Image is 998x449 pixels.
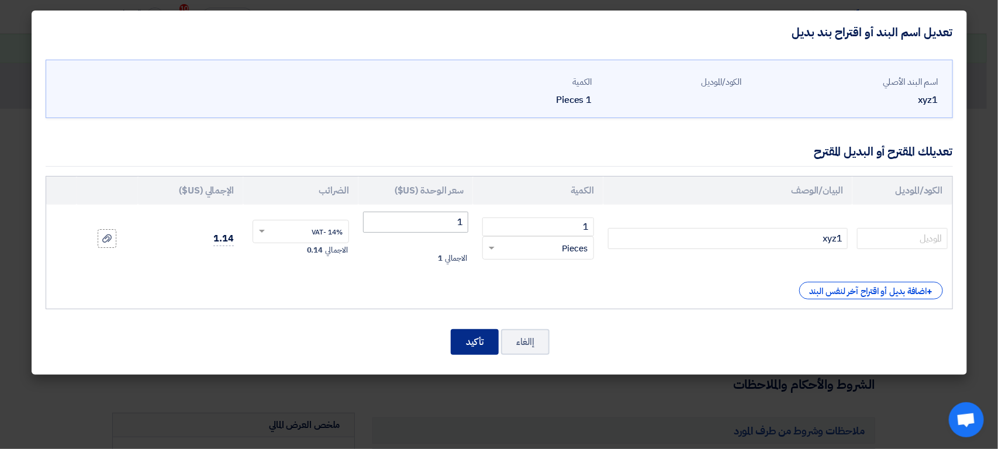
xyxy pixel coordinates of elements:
input: أدخل سعر الوحدة [363,212,469,233]
div: xyz1 [751,93,938,107]
th: البيان/الوصف [603,177,852,205]
span: الاجمالي [325,244,347,256]
span: 1.14 [213,232,234,246]
span: 1 [438,253,443,264]
a: Open chat [949,402,984,437]
th: سعر الوحدة (US$) [358,177,474,205]
div: اضافة بديل أو اقتراح آخر لنفس البند [799,282,943,299]
input: Add Item Description [608,228,848,249]
h4: تعديل اسم البند أو اقتراح بند بديل [792,25,953,40]
span: + [927,285,933,299]
div: تعديلك المقترح أو البديل المقترح [814,143,952,160]
button: إالغاء [501,329,550,355]
th: الكود/الموديل [852,177,952,205]
span: Pieces [562,242,588,255]
th: الضرائب [243,177,358,205]
input: RFQ_STEP1.ITEMS.2.AMOUNT_TITLE [482,217,594,236]
ng-select: VAT [253,220,349,243]
div: اسم البند الأصلي [751,75,938,89]
div: الكمية [452,75,592,89]
span: 0.14 [307,244,323,256]
th: الإجمالي (US$) [138,177,243,205]
th: الكمية [473,177,603,205]
span: الاجمالي [445,253,467,264]
button: تأكيد [451,329,499,355]
input: الموديل [857,228,947,249]
div: 1 Pieces [452,93,592,107]
div: الكود/الموديل [602,75,742,89]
